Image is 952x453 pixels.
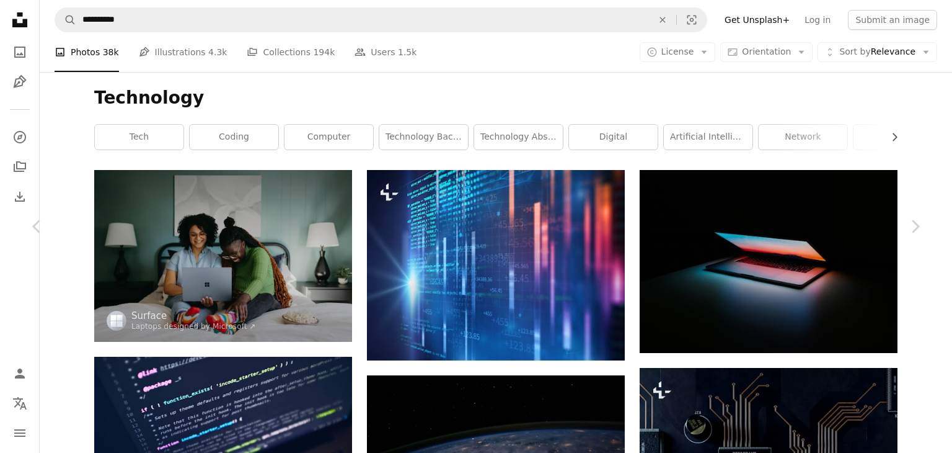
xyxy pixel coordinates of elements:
[717,10,797,30] a: Get Unsplash+
[7,155,32,179] a: Collections
[55,7,707,32] form: Find visuals sitewide
[640,256,897,267] a: gray and black laptop computer on surface
[677,8,707,32] button: Visual search
[355,32,416,72] a: Users 1.5k
[474,125,563,150] a: technology abstract
[139,32,227,72] a: Illustrations 4.3k
[208,45,227,59] span: 4.3k
[848,10,937,30] button: Submit an image
[367,259,625,271] a: digital code number abstract background, represent coding technology and programming languages.
[818,42,937,62] button: Sort byRelevance
[759,125,847,150] a: network
[7,361,32,386] a: Log in / Sign up
[742,47,791,56] span: Orientation
[640,42,716,62] button: License
[839,47,870,56] span: Sort by
[7,391,32,416] button: Language
[720,42,813,62] button: Orientation
[7,421,32,446] button: Menu
[94,437,352,448] a: turned on gray laptop computer
[649,8,676,32] button: Clear
[379,125,468,150] a: technology background
[94,250,352,261] a: a woman sitting on a bed using a laptop
[94,87,897,109] h1: Technology
[853,125,942,150] a: data
[367,170,625,361] img: digital code number abstract background, represent coding technology and programming languages.
[284,125,373,150] a: computer
[398,45,416,59] span: 1.5k
[839,46,915,58] span: Relevance
[569,125,658,150] a: digital
[664,125,752,150] a: artificial intelligence
[883,125,897,150] button: scroll list to the right
[190,125,278,150] a: coding
[797,10,838,30] a: Log in
[247,32,335,72] a: Collections 194k
[55,8,76,32] button: Search Unsplash
[94,170,352,342] img: a woman sitting on a bed using a laptop
[313,45,335,59] span: 194k
[878,167,952,286] a: Next
[661,47,694,56] span: License
[131,322,256,331] a: Laptops designed by Microsoft ↗
[131,310,256,322] a: Surface
[7,125,32,150] a: Explore
[7,40,32,65] a: Photos
[640,170,897,353] img: gray and black laptop computer on surface
[107,311,126,331] img: Go to Surface's profile
[95,125,183,150] a: tech
[7,70,32,94] a: Illustrations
